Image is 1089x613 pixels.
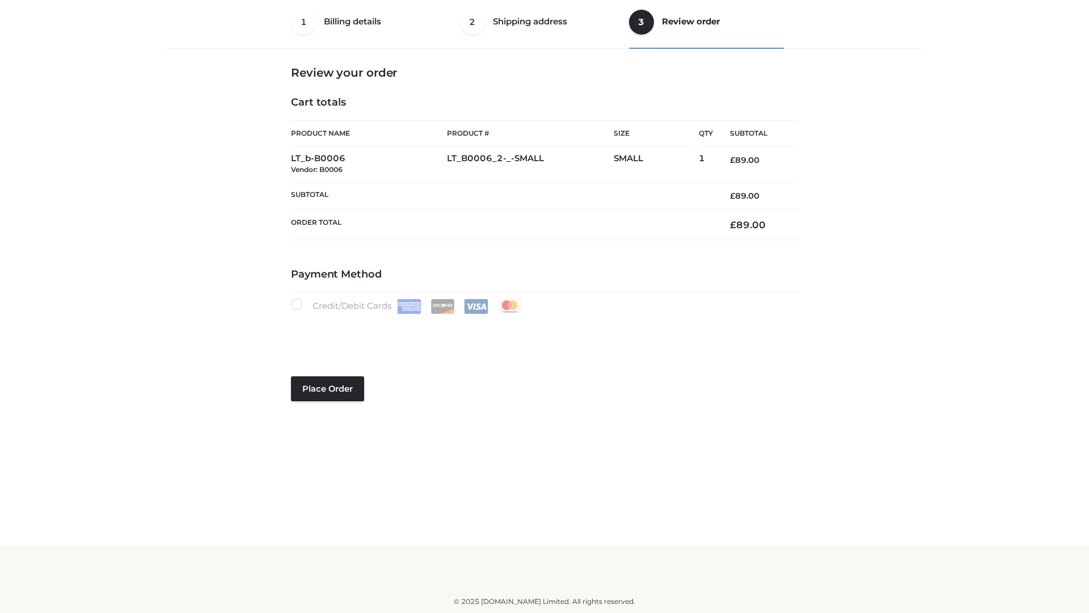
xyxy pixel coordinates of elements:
th: Size [614,121,693,146]
span: £ [730,191,735,201]
th: Subtotal [713,121,798,146]
th: Qty [699,120,713,146]
iframe: Secure payment input frame [289,312,796,353]
small: Vendor: B0006 [291,165,343,174]
h3: Review your order [291,66,798,79]
th: Product # [447,120,614,146]
bdi: 89.00 [730,219,766,230]
td: LT_B0006_2-_-SMALL [447,146,614,182]
span: £ [730,155,735,165]
img: Mastercard [497,299,522,314]
div: © 2025 [DOMAIN_NAME] Limited. All rights reserved. [168,596,921,607]
td: LT_b-B0006 [291,146,447,182]
th: Subtotal [291,182,713,209]
h4: Cart totals [291,96,798,109]
td: SMALL [614,146,699,182]
button: Place order [291,376,364,401]
bdi: 89.00 [730,191,759,201]
img: Discover [430,299,455,314]
th: Product Name [291,120,447,146]
td: 1 [699,146,713,182]
bdi: 89.00 [730,155,759,165]
label: Credit/Debit Cards [291,299,523,314]
h4: Payment Method [291,268,798,281]
span: £ [730,219,736,230]
th: Order Total [291,210,713,240]
img: Amex [397,299,421,314]
img: Visa [464,299,488,314]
